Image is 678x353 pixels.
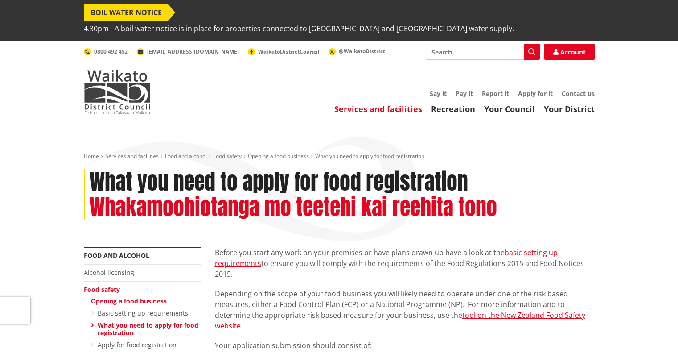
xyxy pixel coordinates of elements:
[426,44,540,60] input: Search input
[258,48,320,55] span: WaikatoDistrictCouncil
[84,251,149,260] a: Food and alcohol
[544,44,595,60] a: Account
[315,152,424,160] span: What you need to apply for food registration
[215,340,595,351] p: Your application submission should consist of:
[456,89,473,98] a: Pay it
[248,48,320,55] a: WaikatoDistrictCouncil
[84,4,168,21] span: BOIL WATER NOTICE
[431,104,475,114] a: Recreation
[147,48,239,55] span: [EMAIL_ADDRESS][DOMAIN_NAME]
[334,104,422,114] a: Services and facilities
[84,153,595,160] nav: breadcrumb
[84,70,151,114] img: Waikato District Council - Te Kaunihera aa Takiwaa o Waikato
[91,297,167,305] a: Opening a food business
[94,48,128,55] span: 0800 492 452
[430,89,447,98] a: Say it
[98,309,188,317] a: Basic setting up requirements
[215,310,585,331] a: tool on the New Zealand Food Safety website
[484,104,535,114] a: Your Council
[562,89,595,98] a: Contact us
[84,152,99,160] a: Home
[215,288,595,331] p: Depending on the scope of your food business you will likely need to operate under one of the ris...
[84,268,134,277] a: Alcohol licensing
[248,152,309,160] a: Opening a food business
[84,21,514,37] span: 4.30pm - A boil water notice is in place for properties connected to [GEOGRAPHIC_DATA] and [GEOGR...
[137,48,239,55] a: [EMAIL_ADDRESS][DOMAIN_NAME]
[90,169,468,195] h1: What you need to apply for food registration
[98,341,177,349] a: Apply for food registration
[339,47,385,55] span: @WaikatoDistrict
[105,152,159,160] a: Services and facilities
[84,48,128,55] a: 0800 492 452
[544,104,595,114] a: Your District
[482,89,509,98] a: Report it
[215,248,558,268] a: basic setting up requirements
[165,152,207,160] a: Food and alcohol
[98,321,198,337] a: What you need to apply for food registration
[329,47,385,55] a: @WaikatoDistrict
[213,152,242,160] a: Food safety
[518,89,553,98] a: Apply for it
[215,247,595,279] p: Before you start any work on your premises or have plans drawn up have a look at the to ensure yo...
[90,195,497,220] h2: Whakamoohiotanga mo teetehi kai reehita tono
[84,285,120,294] a: Food safety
